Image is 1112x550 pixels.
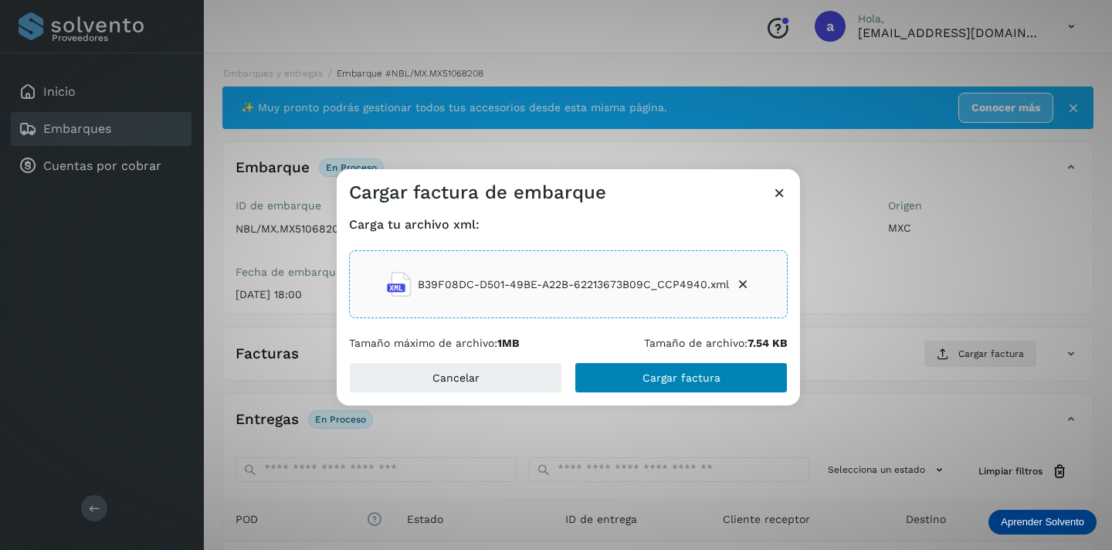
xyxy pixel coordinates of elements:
[748,337,788,349] b: 7.54 KB
[349,337,520,350] p: Tamaño máximo de archivo:
[644,337,788,350] p: Tamaño de archivo:
[349,217,788,232] h4: Carga tu archivo xml:
[1001,516,1084,528] p: Aprender Solvento
[418,277,729,293] span: B39F08DC-D501-49BE-A22B-62213673B09C_CCP4940.xml
[988,510,1097,535] div: Aprender Solvento
[497,337,520,349] b: 1MB
[642,372,720,383] span: Cargar factura
[575,362,788,393] button: Cargar factura
[349,182,606,204] h3: Cargar factura de embarque
[349,362,562,393] button: Cancelar
[432,372,480,383] span: Cancelar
